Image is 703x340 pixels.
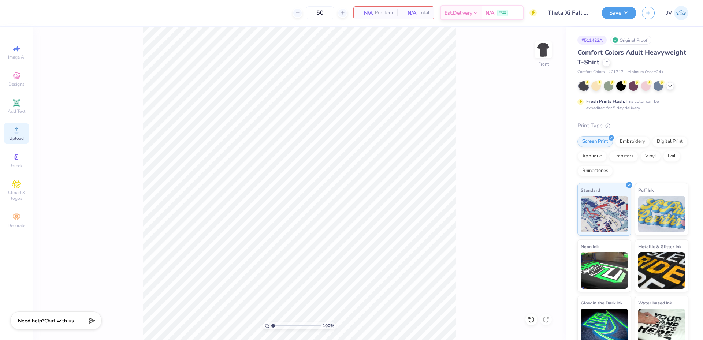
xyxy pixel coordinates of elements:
span: Total [419,9,429,17]
span: Puff Ink [638,186,654,194]
span: 100 % [323,322,334,329]
span: Comfort Colors [577,69,605,75]
span: N/A [402,9,416,17]
span: Minimum Order: 24 + [627,69,664,75]
span: Glow in the Dark Ink [581,299,622,307]
span: Per Item [375,9,393,17]
div: Screen Print [577,136,613,147]
span: Est. Delivery [445,9,472,17]
span: Image AI [8,54,25,60]
div: Front [538,61,549,67]
img: Neon Ink [581,252,628,289]
span: Metallic & Glitter Ink [638,243,681,250]
span: Chat with us. [44,317,75,324]
img: Front [536,42,551,57]
span: Greek [11,162,22,168]
span: N/A [358,9,373,17]
img: Metallic & Glitter Ink [638,252,685,289]
div: Rhinestones [577,165,613,176]
span: # C1717 [608,69,624,75]
div: This color can be expedited for 5 day delivery. [586,98,676,111]
div: Digital Print [652,136,688,147]
div: Print Type [577,122,688,130]
img: Standard [581,196,628,232]
input: – – [306,6,334,19]
div: Foil [663,151,680,162]
div: Applique [577,151,607,162]
span: Standard [581,186,600,194]
span: Decorate [8,223,25,228]
span: Designs [8,81,25,87]
div: Transfers [609,151,638,162]
div: Embroidery [615,136,650,147]
strong: Fresh Prints Flash: [586,98,625,104]
span: Add Text [8,108,25,114]
strong: Need help? [18,317,44,324]
span: Neon Ink [581,243,599,250]
span: Clipart & logos [4,190,29,201]
span: FREE [499,10,506,15]
span: N/A [486,9,494,17]
input: Untitled Design [542,5,596,20]
div: Vinyl [640,151,661,162]
span: Water based Ink [638,299,672,307]
span: Upload [9,135,24,141]
img: Puff Ink [638,196,685,232]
